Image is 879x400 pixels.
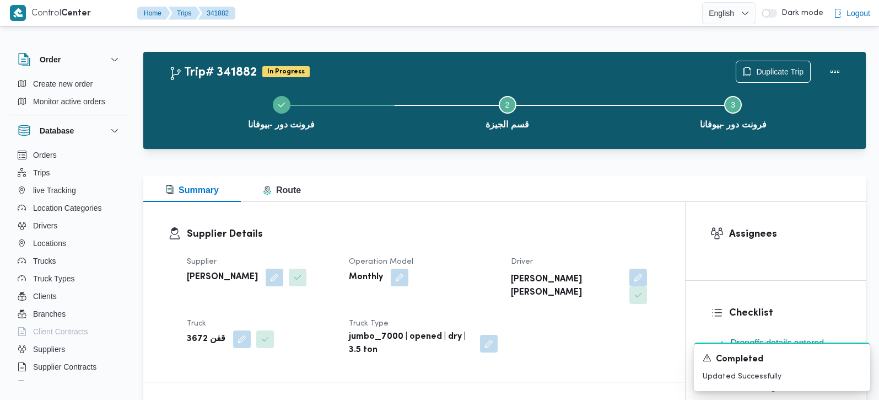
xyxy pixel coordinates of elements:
span: Orders [33,148,57,162]
button: Trips [168,7,200,20]
button: فرونت دور -بيوفانا [620,83,846,140]
b: Center [61,9,91,18]
span: Client Contracts [33,325,88,338]
b: In Progress [267,68,305,75]
button: قسم الجيزة [395,83,621,140]
span: 3 [731,100,735,109]
p: Updated Successfully [703,371,861,382]
span: Logout [846,7,870,20]
button: Trucks [13,252,126,270]
span: In Progress [262,66,310,77]
span: Location Categories [33,201,102,215]
span: فرونت دور -بيوفانا [700,118,767,131]
h3: Checklist [729,306,842,321]
button: Trips [13,164,126,182]
span: Dark mode [777,9,823,18]
button: Create new order [13,75,126,93]
img: X8yXhbKr1z7QwAAAABJRU5ErkJggg== [10,5,26,21]
button: Actions [824,61,846,83]
button: Orders [13,146,126,164]
button: Devices [13,376,126,393]
span: Route [263,185,301,195]
button: فرونت دور -بيوفانا [169,83,395,140]
span: Trucks [33,254,56,268]
span: Branches [33,307,66,321]
button: Branches [13,305,126,323]
button: Client Contracts [13,323,126,340]
button: Truck Types [13,270,126,287]
b: [PERSON_NAME] [187,271,258,284]
button: Logout [829,2,875,24]
button: Database [18,124,121,137]
span: Suppliers [33,343,65,356]
svg: Step 1 is complete [277,100,286,109]
button: live Tracking [13,182,126,199]
h3: Supplier Details [187,227,660,242]
div: Notification [703,353,861,366]
span: Clients [33,290,57,303]
button: Locations [13,234,126,252]
div: Order [9,75,130,115]
span: Truck [187,320,206,327]
button: Duplicate Trip [736,61,811,83]
iframe: chat widget [11,356,46,389]
h3: Database [40,124,74,137]
span: Create new order [33,77,93,90]
span: Truck Type [349,320,389,327]
b: Monthly [349,271,383,284]
button: Supplier Contracts [13,358,126,376]
h3: Order [40,53,61,66]
button: Clients [13,287,126,305]
span: Devices [33,378,61,391]
span: Operation Model [349,258,413,265]
span: 2 [505,100,510,109]
span: Drivers [33,219,57,232]
span: Truck Types [33,272,74,285]
span: قسم الجيزة [486,118,529,131]
button: 341882 [198,7,235,20]
h3: Assignees [729,227,842,242]
button: Monitor active orders [13,93,126,110]
span: Driver [511,258,533,265]
button: Home [137,7,170,20]
span: Trips [33,166,50,179]
span: Summary [165,185,219,195]
div: Database [9,146,130,385]
b: [PERSON_NAME] [PERSON_NAME] [511,273,622,300]
b: jumbo_7000 | opened | dry | 3.5 ton [349,330,472,357]
button: Location Categories [13,199,126,217]
span: Monitor active orders [33,95,105,108]
button: Order [18,53,121,66]
span: live Tracking [33,184,76,197]
span: Supplier Contracts [33,360,96,374]
b: قفن 3672 [187,333,225,346]
button: Drivers [13,217,126,234]
span: فرونت دور -بيوفانا [248,118,315,131]
span: Supplier [187,258,217,265]
span: Duplicate Trip [756,65,803,78]
span: Completed [716,353,763,366]
h2: Trip# 341882 [169,66,257,80]
span: Locations [33,237,66,250]
button: Suppliers [13,340,126,358]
